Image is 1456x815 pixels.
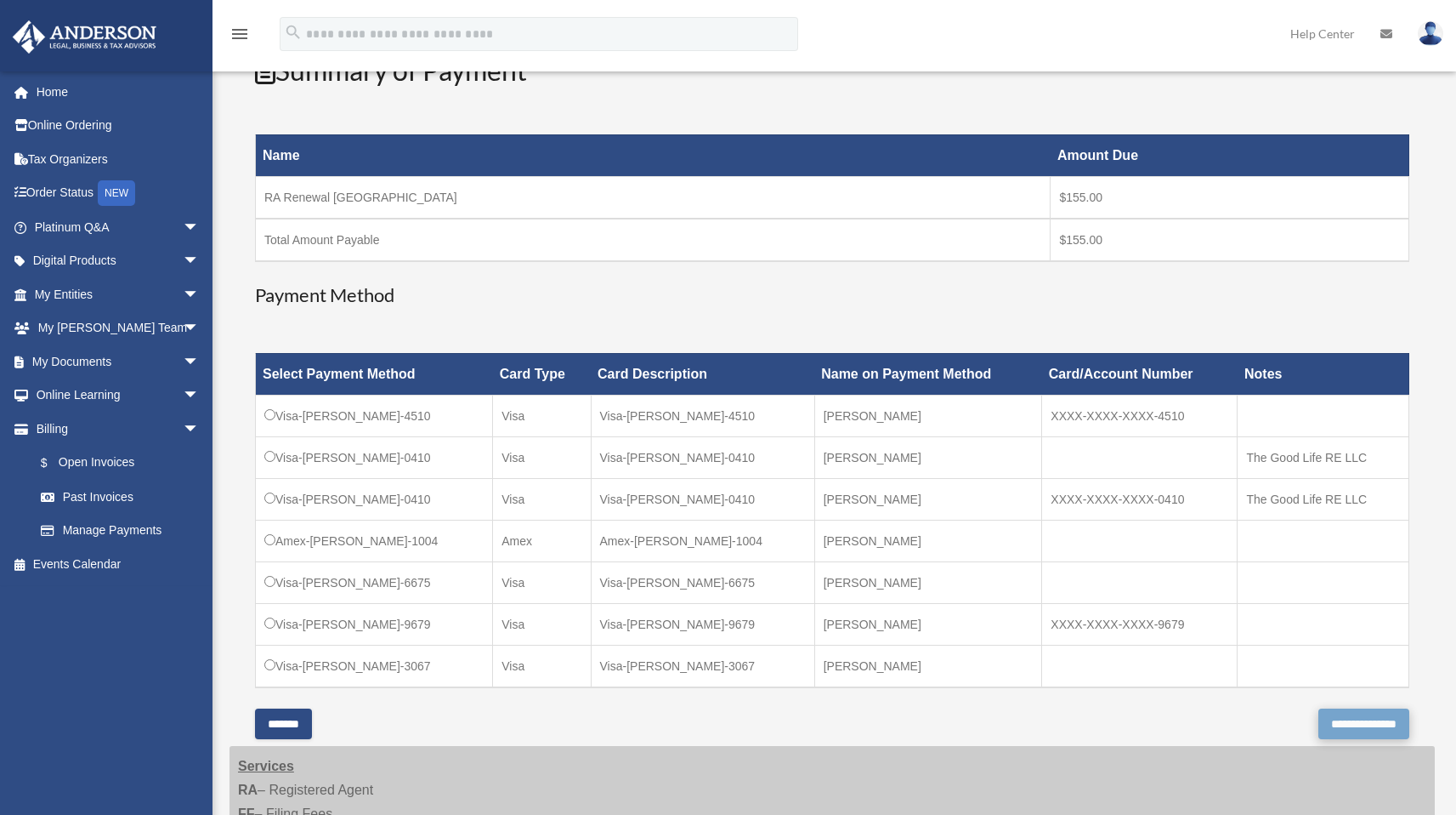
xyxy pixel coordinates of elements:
span: arrow_drop_down [183,345,217,379]
h3: Payment Method [255,282,1409,309]
td: Amex [493,520,591,561]
td: [PERSON_NAME] [814,603,1042,645]
td: Visa [493,436,591,478]
span: $ [50,453,59,474]
img: User Pic [1418,21,1443,46]
td: [PERSON_NAME] [814,645,1042,687]
span: arrow_drop_down [183,277,217,312]
td: Visa-[PERSON_NAME]-0410 [256,478,493,520]
td: Visa-[PERSON_NAME]-4510 [591,395,814,436]
td: [PERSON_NAME] [814,520,1042,561]
strong: Services [238,759,294,773]
td: [PERSON_NAME] [814,395,1042,436]
a: Billingarrow_drop_down [12,412,217,446]
td: Amex-[PERSON_NAME]-1004 [256,520,493,561]
th: Card/Account Number [1042,353,1238,395]
div: NEW [98,180,135,206]
span: arrow_drop_down [183,311,217,346]
td: Amex-[PERSON_NAME]-1004 [591,520,814,561]
td: Visa [493,561,591,603]
a: Digital Productsarrow_drop_down [12,244,225,278]
td: Visa-[PERSON_NAME]-9679 [591,603,814,645]
td: Visa [493,645,591,687]
a: Order StatusNEW [12,176,225,211]
span: arrow_drop_down [183,244,217,279]
td: XXXX-XXXX-XXXX-9679 [1042,603,1238,645]
td: $155.00 [1051,176,1409,219]
td: The Good Life RE LLC [1238,478,1409,520]
td: Visa-[PERSON_NAME]-0410 [256,436,493,478]
a: My Entitiesarrow_drop_down [12,277,225,311]
strong: RA [238,783,258,797]
a: menu [229,30,250,44]
td: Visa [493,603,591,645]
a: Online Learningarrow_drop_down [12,379,225,413]
a: Past Invoices [24,480,217,514]
td: [PERSON_NAME] [814,561,1042,603]
td: Visa [493,395,591,436]
a: Online Ordering [12,109,225,143]
span: arrow_drop_down [183,412,217,447]
th: Amount Due [1051,134,1409,176]
th: Name on Payment Method [814,353,1042,395]
a: My [PERSON_NAME] Teamarrow_drop_down [12,311,225,345]
td: Visa-[PERSON_NAME]-6675 [256,561,493,603]
td: [PERSON_NAME] [814,436,1042,478]
td: [PERSON_NAME] [814,478,1042,520]
td: Visa-[PERSON_NAME]-0410 [591,478,814,520]
th: Card Type [493,353,591,395]
td: Visa [493,478,591,520]
td: $155.00 [1051,219,1409,261]
a: $Open Invoices [24,446,208,481]
a: Platinum Q&Aarrow_drop_down [12,210,225,244]
th: Notes [1238,353,1409,395]
td: Visa-[PERSON_NAME]-4510 [256,395,493,436]
a: Tax Organizers [12,142,225,176]
a: Home [12,75,225,109]
th: Name [256,134,1051,176]
a: Events Calendar [12,547,225,581]
span: arrow_drop_down [183,210,217,245]
a: My Documentsarrow_drop_down [12,345,225,379]
td: XXXX-XXXX-XXXX-0410 [1042,478,1238,520]
th: Card Description [591,353,814,395]
td: Visa-[PERSON_NAME]-3067 [256,645,493,687]
td: Visa-[PERSON_NAME]-0410 [591,436,814,478]
td: XXXX-XXXX-XXXX-4510 [1042,395,1238,436]
td: Visa-[PERSON_NAME]-3067 [591,645,814,687]
th: Select Payment Method [256,353,493,395]
td: Total Amount Payable [256,219,1051,261]
td: RA Renewal [GEOGRAPHIC_DATA] [256,176,1051,219]
i: search [284,23,303,42]
span: arrow_drop_down [183,379,217,413]
img: Anderson Advisors Platinum Portal [8,20,161,54]
td: Visa-[PERSON_NAME]-6675 [591,561,814,603]
td: The Good Life RE LLC [1238,436,1409,478]
a: Manage Payments [24,514,217,548]
i: menu [229,24,250,44]
td: Visa-[PERSON_NAME]-9679 [256,603,493,645]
